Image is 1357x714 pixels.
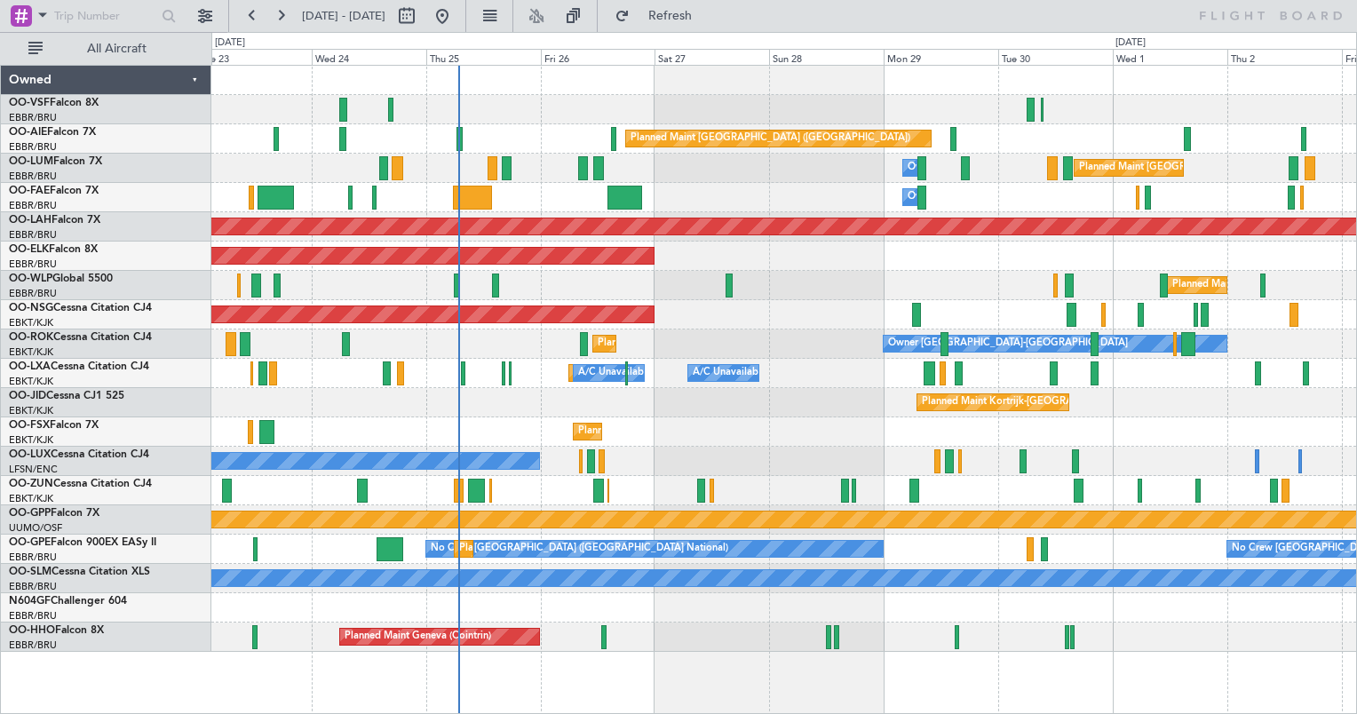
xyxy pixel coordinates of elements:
[302,8,385,24] span: [DATE] - [DATE]
[9,274,113,284] a: OO-WLPGlobal 5500
[578,418,785,445] div: Planned Maint Kortrijk-[GEOGRAPHIC_DATA]
[9,420,99,431] a: OO-FSXFalcon 7X
[9,244,49,255] span: OO-ELK
[1113,49,1227,65] div: Wed 1
[20,35,193,63] button: All Aircraft
[9,508,99,519] a: OO-GPPFalcon 7X
[9,449,51,460] span: OO-LUX
[693,360,766,386] div: A/C Unavailable
[9,433,53,447] a: EBKT/KJK
[9,332,152,343] a: OO-ROKCessna Citation CJ4
[9,463,58,476] a: LFSN/ENC
[578,360,909,386] div: A/C Unavailable [GEOGRAPHIC_DATA] ([GEOGRAPHIC_DATA] National)
[908,155,1028,181] div: Owner Melsbroek Air Base
[9,199,57,212] a: EBBR/BRU
[431,535,728,562] div: No Crew [GEOGRAPHIC_DATA] ([GEOGRAPHIC_DATA] National)
[9,186,50,196] span: OO-FAE
[541,49,655,65] div: Fri 26
[9,186,99,196] a: OO-FAEFalcon 7X
[9,140,57,154] a: EBBR/BRU
[9,111,57,124] a: EBBR/BRU
[9,492,53,505] a: EBKT/KJK
[1227,49,1342,65] div: Thu 2
[9,625,104,636] a: OO-HHOFalcon 8X
[9,639,57,652] a: EBBR/BRU
[9,170,57,183] a: EBBR/BRU
[998,49,1113,65] div: Tue 30
[9,567,52,577] span: OO-SLM
[46,43,187,55] span: All Aircraft
[9,567,150,577] a: OO-SLMCessna Citation XLS
[215,36,245,51] div: [DATE]
[922,389,1129,416] div: Planned Maint Kortrijk-[GEOGRAPHIC_DATA]
[633,10,708,22] span: Refresh
[9,215,100,226] a: OO-LAHFalcon 7X
[9,274,52,284] span: OO-WLP
[908,184,1028,210] div: Owner Melsbroek Air Base
[9,537,156,548] a: OO-GPEFalcon 900EX EASy II
[9,303,53,313] span: OO-NSG
[197,49,312,65] div: Tue 23
[769,49,884,65] div: Sun 28
[655,49,769,65] div: Sat 27
[9,375,53,388] a: EBKT/KJK
[1172,272,1300,298] div: Planned Maint Milan (Linate)
[9,580,57,593] a: EBBR/BRU
[9,127,47,138] span: OO-AIE
[9,420,50,431] span: OO-FSX
[598,330,805,357] div: Planned Maint Kortrijk-[GEOGRAPHIC_DATA]
[345,623,491,650] div: Planned Maint Geneva (Cointrin)
[9,479,152,489] a: OO-ZUNCessna Citation CJ4
[9,361,149,372] a: OO-LXACessna Citation CJ4
[9,303,152,313] a: OO-NSGCessna Citation CJ4
[9,596,51,607] span: N604GF
[9,228,57,242] a: EBBR/BRU
[9,258,57,271] a: EBBR/BRU
[9,156,102,167] a: OO-LUMFalcon 7X
[9,596,127,607] a: N604GFChallenger 604
[9,345,53,359] a: EBKT/KJK
[9,551,57,564] a: EBBR/BRU
[9,609,57,623] a: EBBR/BRU
[9,508,51,519] span: OO-GPP
[9,521,62,535] a: UUMO/OSF
[9,156,53,167] span: OO-LUM
[9,404,53,417] a: EBKT/KJK
[9,625,55,636] span: OO-HHO
[9,287,57,300] a: EBBR/BRU
[9,316,53,329] a: EBKT/KJK
[607,2,713,30] button: Refresh
[9,127,96,138] a: OO-AIEFalcon 7X
[54,3,156,29] input: Trip Number
[9,391,124,401] a: OO-JIDCessna CJ1 525
[9,244,98,255] a: OO-ELKFalcon 8X
[9,98,99,108] a: OO-VSFFalcon 8X
[9,215,52,226] span: OO-LAH
[9,449,149,460] a: OO-LUXCessna Citation CJ4
[888,330,1128,357] div: Owner [GEOGRAPHIC_DATA]-[GEOGRAPHIC_DATA]
[9,391,46,401] span: OO-JID
[9,98,50,108] span: OO-VSF
[312,49,426,65] div: Wed 24
[631,125,910,152] div: Planned Maint [GEOGRAPHIC_DATA] ([GEOGRAPHIC_DATA])
[884,49,998,65] div: Mon 29
[9,479,53,489] span: OO-ZUN
[1115,36,1146,51] div: [DATE]
[426,49,541,65] div: Thu 25
[9,537,51,548] span: OO-GPE
[9,361,51,372] span: OO-LXA
[9,332,53,343] span: OO-ROK
[459,535,781,562] div: Planned Maint [GEOGRAPHIC_DATA] ([GEOGRAPHIC_DATA] National)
